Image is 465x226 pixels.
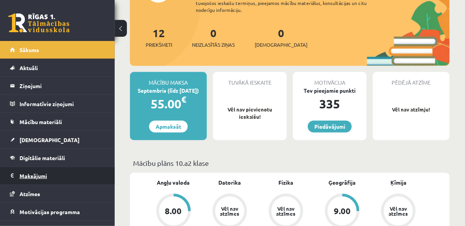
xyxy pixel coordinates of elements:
div: Mācību maksa [130,72,207,87]
div: Motivācija [293,72,367,87]
div: Tuvākā ieskaite [213,72,287,87]
a: Ziņojumi [10,77,105,95]
a: 0[DEMOGRAPHIC_DATA] [255,26,307,49]
span: Priekšmeti [146,41,172,49]
div: Septembris (līdz [DATE]) [130,87,207,95]
div: Tev pieejamie punkti [293,87,367,95]
div: 55.00 [130,95,207,113]
span: Neizlasītās ziņas [192,41,235,49]
span: [DEMOGRAPHIC_DATA] [255,41,307,49]
p: Vēl nav atzīmju! [377,106,446,113]
div: 335 [293,95,367,113]
a: Aktuāli [10,59,105,77]
span: Digitālie materiāli [20,154,65,161]
legend: Informatīvie ziņojumi [20,95,105,113]
a: Ģeogrāfija [329,179,356,187]
a: Fizika [278,179,293,187]
a: Atzīmes [10,185,105,203]
a: Digitālie materiāli [10,149,105,167]
span: Motivācijas programma [20,208,80,215]
a: Motivācijas programma [10,203,105,221]
a: Piedāvājumi [308,121,352,133]
a: Angļu valoda [157,179,190,187]
div: Vēl nav atzīmes [275,206,297,216]
a: Ķīmija [390,179,406,187]
span: Aktuāli [20,64,38,71]
span: Mācību materiāli [20,118,62,125]
a: Rīgas 1. Tālmācības vidusskola [8,13,70,33]
a: Datorika [218,179,241,187]
a: 0Neizlasītās ziņas [192,26,235,49]
div: 9.00 [334,207,351,215]
span: Atzīmes [20,190,40,197]
a: Apmaksāt [149,121,188,133]
p: Vēl nav pievienotu ieskaišu! [217,106,283,121]
span: [DEMOGRAPHIC_DATA] [20,136,80,143]
div: 8.00 [165,207,182,215]
a: Informatīvie ziņojumi [10,95,105,113]
div: Vēl nav atzīmes [219,206,241,216]
legend: Maksājumi [20,167,105,185]
p: Mācību plāns 10.a2 klase [133,158,447,168]
div: Pēdējā atzīme [373,72,450,87]
a: Maksājumi [10,167,105,185]
span: Sākums [20,46,39,53]
span: € [181,94,186,105]
a: [DEMOGRAPHIC_DATA] [10,131,105,149]
legend: Ziņojumi [20,77,105,95]
a: Sākums [10,41,105,59]
a: Mācību materiāli [10,113,105,131]
a: 12Priekšmeti [146,26,172,49]
div: Vēl nav atzīmes [388,206,409,216]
